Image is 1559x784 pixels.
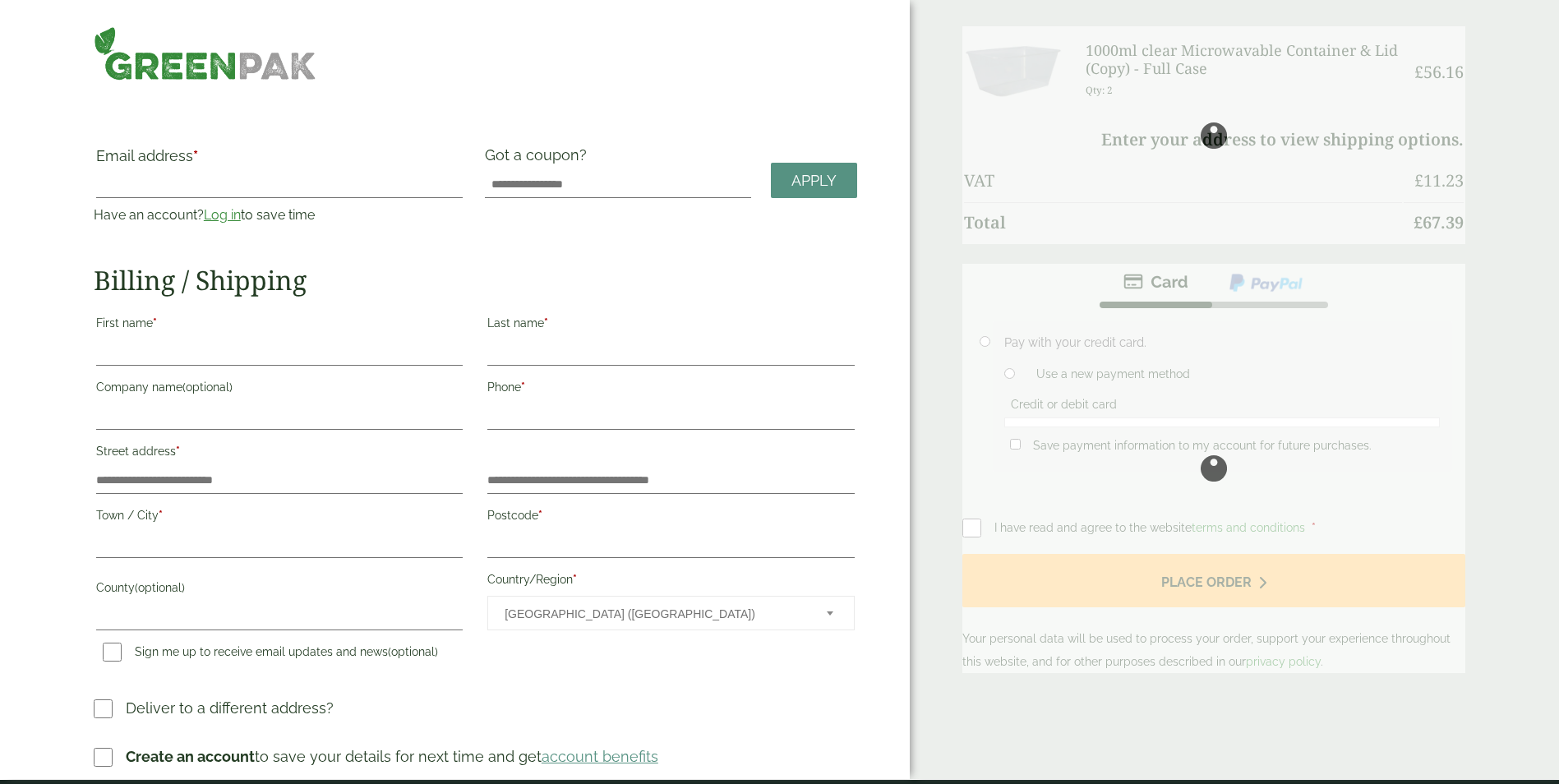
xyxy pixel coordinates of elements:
[521,380,525,394] abbr: required
[487,596,854,630] span: Country/Region
[487,311,854,339] label: Last name
[159,509,163,522] abbr: required
[126,748,255,765] strong: Create an account
[538,509,542,522] abbr: required
[791,172,837,190] span: Apply
[94,265,857,296] h2: Billing / Shipping
[182,380,233,394] span: (optional)
[153,316,157,330] abbr: required
[485,146,593,172] label: Got a coupon?
[487,504,854,532] label: Postcode
[96,149,463,172] label: Email address
[103,643,122,662] input: Sign me up to receive email updates and news(optional)
[176,445,180,458] abbr: required
[96,311,463,339] label: First name
[771,163,857,198] a: Apply
[94,205,465,225] p: Have an account? to save time
[96,504,463,532] label: Town / City
[487,376,854,404] label: Phone
[126,697,334,719] p: Deliver to a different address?
[573,573,577,586] abbr: required
[193,147,198,164] abbr: required
[487,568,854,596] label: Country/Region
[96,576,463,604] label: County
[544,316,548,330] abbr: required
[505,597,804,631] span: United Kingdom (UK)
[388,645,438,658] span: (optional)
[135,581,185,594] span: (optional)
[96,376,463,404] label: Company name
[204,207,241,223] a: Log in
[94,26,316,81] img: GreenPak Supplies
[126,745,658,768] p: to save your details for next time and get
[96,645,445,663] label: Sign me up to receive email updates and news
[542,748,658,765] a: account benefits
[96,440,463,468] label: Street address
